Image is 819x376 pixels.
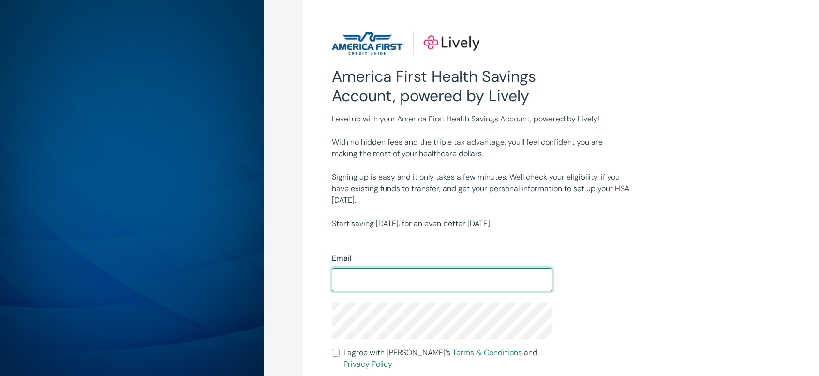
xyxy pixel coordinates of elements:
[332,67,552,105] h2: America First Health Savings Account, powered by Lively
[332,31,479,55] img: Lively
[332,171,630,206] p: Signing up is easy and it only takes a few minutes. We'll check your eligibility, if you have exi...
[332,218,630,229] p: Start saving [DATE], for an even better [DATE]!
[332,136,630,160] p: With no hidden fees and the triple tax advantage, you'll feel confident you are making the most o...
[332,113,630,125] p: Level up with your America First Health Savings Account, powered by Lively!
[452,347,522,358] a: Terms & Conditions
[332,253,352,264] label: Email
[343,359,392,369] a: Privacy Policy
[343,347,552,370] span: I agree with [PERSON_NAME]’s and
